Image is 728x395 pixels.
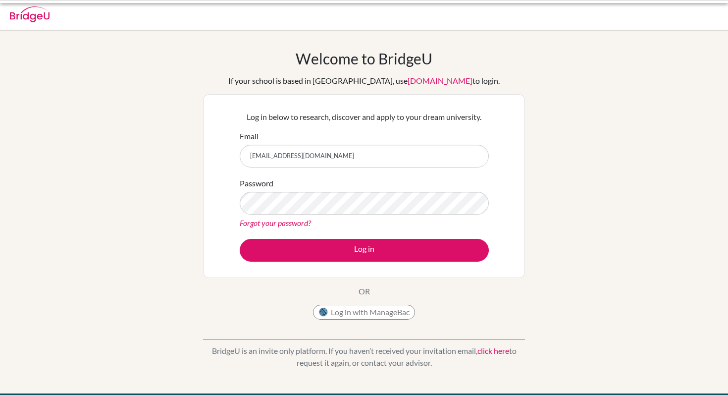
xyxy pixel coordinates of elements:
[240,218,311,227] a: Forgot your password?
[240,239,489,262] button: Log in
[240,130,259,142] label: Email
[228,75,500,87] div: If your school is based in [GEOGRAPHIC_DATA], use to login.
[408,76,472,85] a: [DOMAIN_NAME]
[477,346,509,355] a: click here
[313,305,415,320] button: Log in with ManageBac
[296,50,432,67] h1: Welcome to BridgeU
[359,285,370,297] p: OR
[240,111,489,123] p: Log in below to research, discover and apply to your dream university.
[10,6,50,22] img: Bridge-U
[240,177,273,189] label: Password
[203,345,525,369] p: BridgeU is an invite only platform. If you haven’t received your invitation email, to request it ...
